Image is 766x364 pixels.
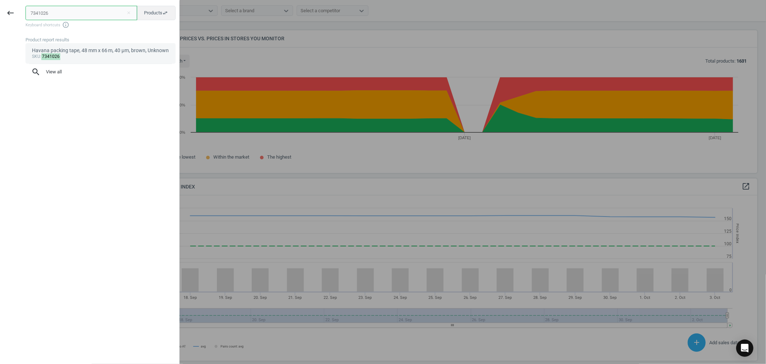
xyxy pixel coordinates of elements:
input: Enter the SKU or product name [25,6,137,20]
div: Product report results [25,37,179,43]
i: info_outline [62,21,69,28]
button: Close [123,10,134,16]
button: Productsswap_horiz [136,6,176,20]
button: searchView all [25,64,176,80]
mark: 7341026 [41,53,61,60]
span: View all [31,67,170,77]
i: search [31,67,41,77]
span: Keyboard shortcuts [25,21,176,28]
button: keyboard_backspace [2,5,19,22]
div: Open Intercom Messenger [736,340,753,357]
span: Products [144,10,168,16]
i: keyboard_backspace [6,9,15,17]
div: : [32,54,170,60]
div: Havana packing tape, 48 mm x 66 m, 40 μm, brown, Unknown [32,47,170,54]
i: swap_horiz [162,10,168,16]
span: sku [32,54,40,59]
